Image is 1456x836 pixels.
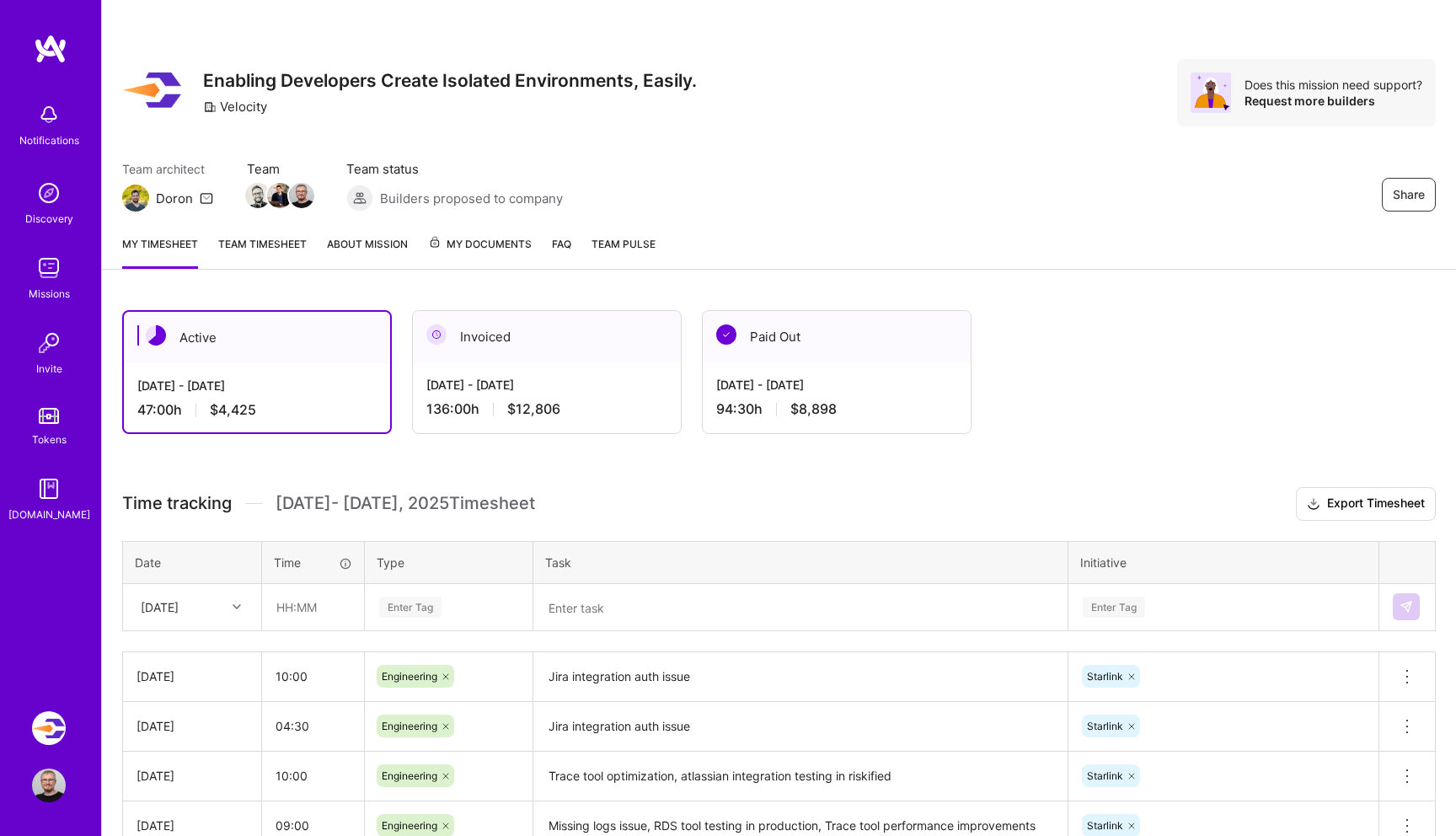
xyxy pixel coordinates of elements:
[39,408,59,424] img: tokens
[535,753,1066,800] textarea: Trace tool optimization, atlassian integration testing in riskified
[124,312,390,363] div: Active
[535,654,1066,700] textarea: Jira integration auth issue
[346,185,373,212] img: Builders proposed to company
[1382,178,1436,212] button: Share
[716,400,957,418] div: 94:30 h
[156,190,193,207] div: Doron
[1393,186,1425,203] span: Share
[141,598,179,616] div: [DATE]
[32,711,66,745] img: Velocity: Enabling Developers Create Isolated Environments, Easily.
[28,769,70,802] a: User Avatar
[19,131,79,149] div: Notifications
[203,100,217,114] i: icon CompanyGray
[382,769,437,782] span: Engineering
[703,311,971,362] div: Paid Out
[382,720,437,732] span: Engineering
[289,183,314,208] img: Team Member Avatar
[1191,72,1231,113] img: Avatar
[32,326,66,360] img: Invite
[382,819,437,832] span: Engineering
[413,311,681,362] div: Invoiced
[327,235,408,269] a: About Mission
[365,541,533,583] th: Type
[36,360,62,378] div: Invite
[122,185,149,212] img: Team Architect
[137,377,377,394] div: [DATE] - [DATE]
[136,667,248,685] div: [DATE]
[380,190,563,207] span: Builders proposed to company
[507,400,560,418] span: $12,806
[262,654,364,699] input: HH:MM
[716,376,957,394] div: [DATE] - [DATE]
[346,160,563,178] span: Team status
[218,235,307,269] a: Team timesheet
[32,769,66,802] img: User Avatar
[426,376,667,394] div: [DATE] - [DATE]
[1245,77,1422,93] div: Does this mission need support?
[32,176,66,210] img: discovery
[535,704,1066,750] textarea: Jira integration auth issue
[274,554,352,571] div: Time
[122,160,213,178] span: Team architect
[276,493,535,514] span: [DATE] - [DATE] , 2025 Timesheet
[247,160,313,178] span: Team
[8,506,90,523] div: [DOMAIN_NAME]
[122,59,183,120] img: Company Logo
[1087,720,1123,732] span: Starlink
[591,235,656,269] a: Team Pulse
[233,603,241,611] i: icon Chevron
[123,541,262,583] th: Date
[247,181,269,210] a: Team Member Avatar
[790,400,837,418] span: $8,898
[29,285,70,303] div: Missions
[34,34,67,64] img: logo
[428,235,532,269] a: My Documents
[32,472,66,506] img: guide book
[1083,594,1145,620] div: Enter Tag
[1087,819,1123,832] span: Starlink
[552,235,571,269] a: FAQ
[533,541,1068,583] th: Task
[267,183,292,208] img: Team Member Avatar
[426,400,667,418] div: 136:00 h
[1080,554,1367,571] div: Initiative
[1087,670,1123,683] span: Starlink
[25,210,73,228] div: Discovery
[263,585,363,630] input: HH:MM
[269,181,291,210] a: Team Member Avatar
[1296,487,1436,521] button: Export Timesheet
[262,704,364,748] input: HH:MM
[210,401,256,419] span: $4,425
[203,70,697,91] h3: Enabling Developers Create Isolated Environments, Easily.
[122,493,232,514] span: Time tracking
[426,324,447,345] img: Invoiced
[716,324,736,345] img: Paid Out
[382,670,437,683] span: Engineering
[245,183,270,208] img: Team Member Avatar
[136,817,248,834] div: [DATE]
[1307,496,1320,513] i: icon Download
[1087,769,1123,782] span: Starlink
[32,98,66,131] img: bell
[122,235,198,269] a: My timesheet
[262,753,364,798] input: HH:MM
[591,238,656,250] span: Team Pulse
[291,181,313,210] a: Team Member Avatar
[200,191,213,205] i: icon Mail
[136,767,248,785] div: [DATE]
[137,401,377,419] div: 47:00 h
[428,235,532,254] span: My Documents
[203,98,267,115] div: Velocity
[32,431,67,448] div: Tokens
[1400,600,1413,614] img: Submit
[136,717,248,735] div: [DATE]
[146,325,166,346] img: Active
[32,251,66,285] img: teamwork
[28,711,70,745] a: Velocity: Enabling Developers Create Isolated Environments, Easily.
[379,594,442,620] div: Enter Tag
[1245,93,1422,109] div: Request more builders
